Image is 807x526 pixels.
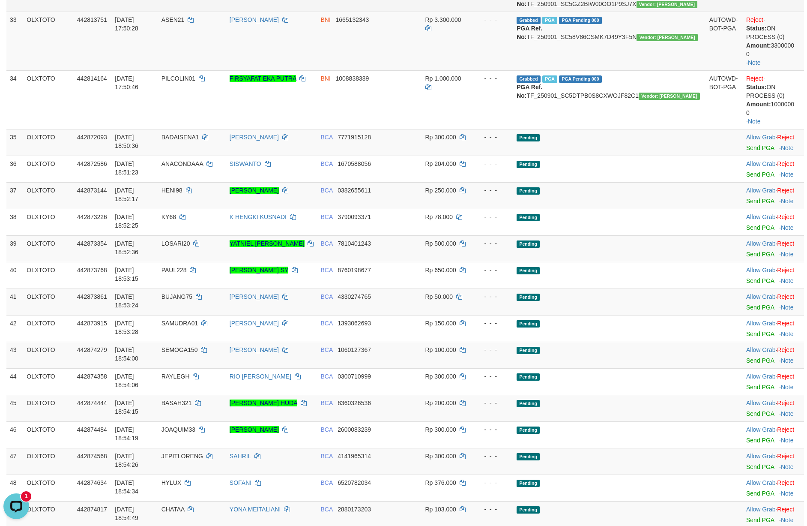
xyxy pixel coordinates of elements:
[161,293,192,300] span: BUJANG75
[781,144,794,151] a: Note
[23,235,73,262] td: OLXTOTO
[230,506,281,513] a: YONA MEITALIANI
[230,346,279,353] a: [PERSON_NAME]
[115,453,138,468] span: [DATE] 18:54:26
[746,198,774,204] a: Send PGA
[161,213,176,220] span: KY68
[743,395,804,421] td: ·
[781,171,794,178] a: Note
[6,315,23,342] td: 42
[743,156,804,182] td: ·
[115,400,138,415] span: [DATE] 18:54:15
[746,75,763,82] a: Reject
[746,213,775,220] a: Allow Grab
[743,368,804,395] td: ·
[746,357,774,364] a: Send PGA
[115,346,138,362] span: [DATE] 18:54:00
[77,479,107,486] span: 442874634
[115,16,138,32] span: [DATE] 17:50:28
[338,293,371,300] span: Copy 4330274765 to clipboard
[115,267,138,282] span: [DATE] 18:53:15
[777,426,794,433] a: Reject
[335,16,369,23] span: Copy 1665132343 to clipboard
[477,186,510,195] div: - - -
[517,294,540,301] span: Pending
[338,213,371,220] span: Copy 3790093371 to clipboard
[777,134,794,141] a: Reject
[115,506,138,521] span: [DATE] 18:54:49
[6,421,23,448] td: 46
[230,400,297,406] a: [PERSON_NAME] HUDA
[23,342,73,368] td: OLXTOTO
[542,17,557,24] span: Marked by aubgusti
[517,267,540,274] span: Pending
[77,346,107,353] span: 442874279
[425,293,453,300] span: Rp 50.000
[746,373,775,380] a: Allow Grab
[517,400,540,407] span: Pending
[781,437,794,444] a: Note
[230,187,279,194] a: [PERSON_NAME]
[746,277,774,284] a: Send PGA
[477,266,510,274] div: - - -
[161,16,185,23] span: ASEN21
[338,267,371,274] span: Copy 8760198677 to clipboard
[777,479,794,486] a: Reject
[77,293,107,300] span: 442873861
[6,342,23,368] td: 43
[477,213,510,221] div: - - -
[746,400,775,406] a: Allow Grab
[743,182,804,209] td: ·
[77,267,107,274] span: 442873768
[477,478,510,487] div: - - -
[781,331,794,337] a: Note
[746,101,771,108] b: Amount:
[77,240,107,247] span: 442873354
[746,479,775,486] a: Allow Grab
[320,240,332,247] span: BCA
[6,182,23,209] td: 37
[338,426,371,433] span: Copy 2600083239 to clipboard
[161,426,195,433] span: JOAQUIM33
[743,70,804,129] td: · ·
[115,293,138,309] span: [DATE] 18:53:24
[517,373,540,381] span: Pending
[425,373,456,380] span: Rp 300.000
[517,187,540,195] span: Pending
[21,1,31,12] div: new message indicator
[746,187,775,194] a: Allow Grab
[230,426,279,433] a: [PERSON_NAME]
[23,448,73,475] td: OLXTOTO
[6,395,23,421] td: 45
[743,421,804,448] td: ·
[320,453,332,460] span: BCA
[517,347,540,354] span: Pending
[230,479,251,486] a: SOFANI
[777,160,794,167] a: Reject
[746,463,774,470] a: Send PGA
[77,187,107,194] span: 442873144
[777,267,794,274] a: Reject
[6,129,23,156] td: 35
[746,410,774,417] a: Send PGA
[338,320,371,327] span: Copy 1393062693 to clipboard
[743,289,804,315] td: ·
[161,160,203,167] span: ANACONDAAA
[746,267,775,274] a: Allow Grab
[320,160,332,167] span: BCA
[115,213,138,229] span: [DATE] 18:52:25
[746,224,774,231] a: Send PGA
[746,42,771,49] b: Amount:
[743,315,804,342] td: ·
[517,84,542,99] b: PGA Ref. No:
[517,75,541,83] span: Grabbed
[743,129,804,156] td: ·
[781,304,794,311] a: Note
[477,159,510,168] div: - - -
[477,74,510,83] div: - - -
[23,395,73,421] td: OLXTOTO
[743,262,804,289] td: ·
[477,15,510,24] div: - - -
[23,70,73,129] td: OLXTOTO
[6,262,23,289] td: 40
